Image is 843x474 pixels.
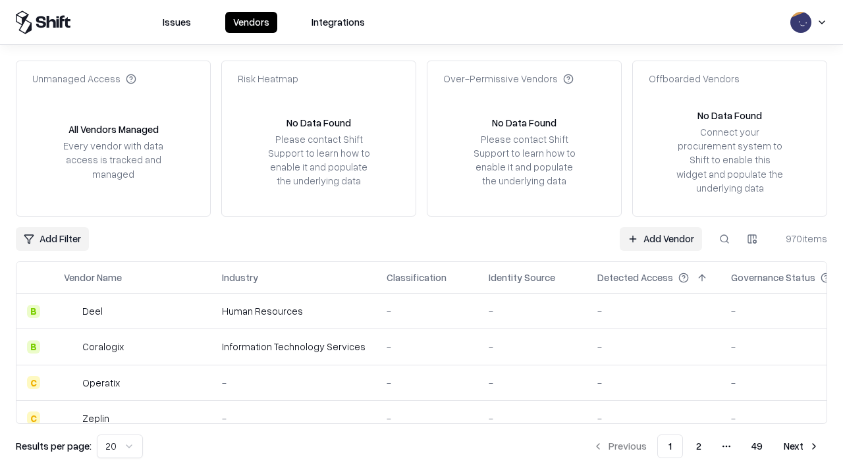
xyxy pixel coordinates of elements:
[27,411,40,425] div: C
[64,271,122,284] div: Vendor Name
[597,340,710,354] div: -
[741,434,773,458] button: 49
[492,116,557,130] div: No Data Found
[32,72,136,86] div: Unmanaged Access
[731,271,815,284] div: Governance Status
[225,12,277,33] button: Vendors
[222,411,366,425] div: -
[222,340,366,354] div: Information Technology Services
[686,434,712,458] button: 2
[16,227,89,251] button: Add Filter
[597,376,710,390] div: -
[59,139,168,180] div: Every vendor with data access is tracked and managed
[585,434,827,458] nav: pagination
[82,411,109,425] div: Zeplin
[387,376,468,390] div: -
[222,271,258,284] div: Industry
[264,132,373,188] div: Please contact Shift Support to learn how to enable it and populate the underlying data
[657,434,683,458] button: 1
[64,411,77,425] img: Zeplin
[597,304,710,318] div: -
[82,340,124,354] div: Coralogix
[64,376,77,389] img: Operatix
[304,12,373,33] button: Integrations
[82,304,103,318] div: Deel
[64,340,77,354] img: Coralogix
[16,439,92,453] p: Results per page:
[775,232,827,246] div: 970 items
[489,304,576,318] div: -
[675,125,784,195] div: Connect your procurement system to Shift to enable this widget and populate the underlying data
[443,72,574,86] div: Over-Permissive Vendors
[620,227,702,251] a: Add Vendor
[286,116,351,130] div: No Data Found
[27,305,40,318] div: B
[387,340,468,354] div: -
[597,271,673,284] div: Detected Access
[489,340,576,354] div: -
[489,411,576,425] div: -
[489,271,555,284] div: Identity Source
[387,271,447,284] div: Classification
[387,304,468,318] div: -
[27,376,40,389] div: C
[697,109,762,122] div: No Data Found
[238,72,298,86] div: Risk Heatmap
[597,411,710,425] div: -
[387,411,468,425] div: -
[489,376,576,390] div: -
[68,122,159,136] div: All Vendors Managed
[470,132,579,188] div: Please contact Shift Support to learn how to enable it and populate the underlying data
[649,72,740,86] div: Offboarded Vendors
[222,376,366,390] div: -
[27,340,40,354] div: B
[155,12,199,33] button: Issues
[82,376,120,390] div: Operatix
[64,305,77,318] img: Deel
[776,434,827,458] button: Next
[222,304,366,318] div: Human Resources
